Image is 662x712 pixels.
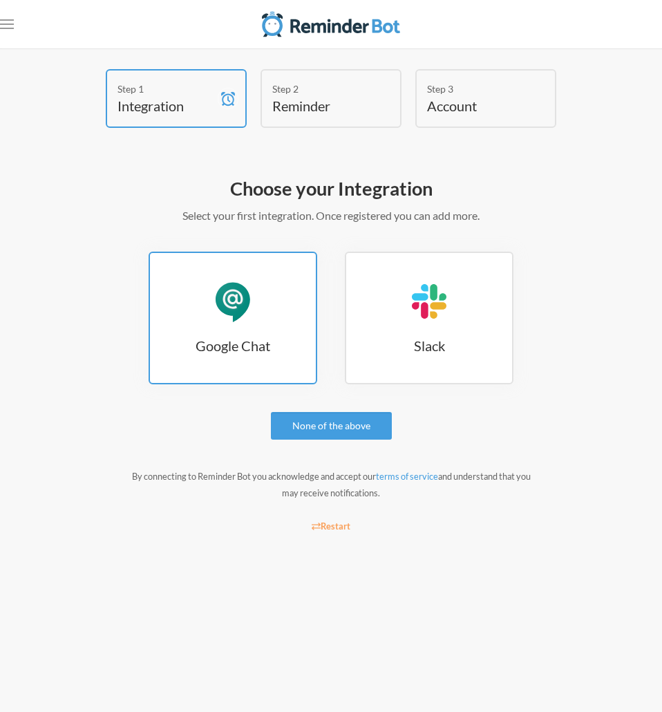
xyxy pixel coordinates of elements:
h3: Google Chat [150,336,316,355]
small: By connecting to Reminder Bot you acknowledge and accept our and understand that you may receive ... [132,471,531,498]
img: Reminder Bot [262,10,400,38]
h4: Reminder [272,96,369,115]
a: None of the above [271,412,392,440]
div: Step 1 [117,82,214,96]
h4: Account [427,96,524,115]
h3: Slack [346,336,512,355]
div: Step 2 [272,82,369,96]
div: Step 3 [427,82,524,96]
a: terms of service [376,471,438,482]
p: Select your first integration. Once registered you can add more. [35,207,627,224]
h2: Choose your Integration [35,176,627,200]
h4: Integration [117,96,214,115]
small: Restart [312,521,350,532]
